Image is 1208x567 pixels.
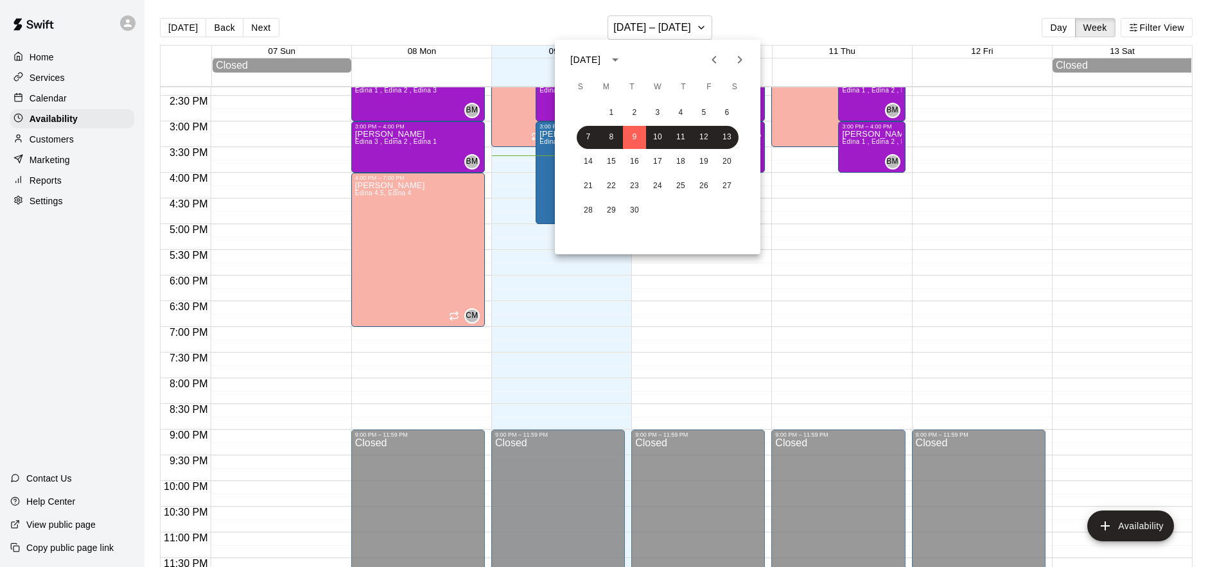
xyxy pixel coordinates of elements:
[623,101,646,125] button: 2
[669,175,692,198] button: 25
[600,101,623,125] button: 1
[692,101,715,125] button: 5
[646,126,669,149] button: 10
[692,175,715,198] button: 26
[669,150,692,173] button: 18
[701,47,727,73] button: Previous month
[623,175,646,198] button: 23
[715,101,739,125] button: 6
[577,126,600,149] button: 7
[623,199,646,222] button: 30
[577,175,600,198] button: 21
[672,74,695,100] span: Thursday
[727,47,753,73] button: Next month
[692,126,715,149] button: 12
[692,150,715,173] button: 19
[623,126,646,149] button: 9
[577,150,600,173] button: 14
[604,49,626,71] button: calendar view is open, switch to year view
[646,175,669,198] button: 24
[595,74,618,100] span: Monday
[723,74,746,100] span: Saturday
[715,150,739,173] button: 20
[715,126,739,149] button: 13
[715,175,739,198] button: 27
[577,199,600,222] button: 28
[600,150,623,173] button: 15
[600,175,623,198] button: 22
[620,74,643,100] span: Tuesday
[646,150,669,173] button: 17
[570,53,600,67] div: [DATE]
[697,74,721,100] span: Friday
[600,126,623,149] button: 8
[569,74,592,100] span: Sunday
[646,101,669,125] button: 3
[623,150,646,173] button: 16
[669,101,692,125] button: 4
[600,199,623,222] button: 29
[646,74,669,100] span: Wednesday
[669,126,692,149] button: 11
